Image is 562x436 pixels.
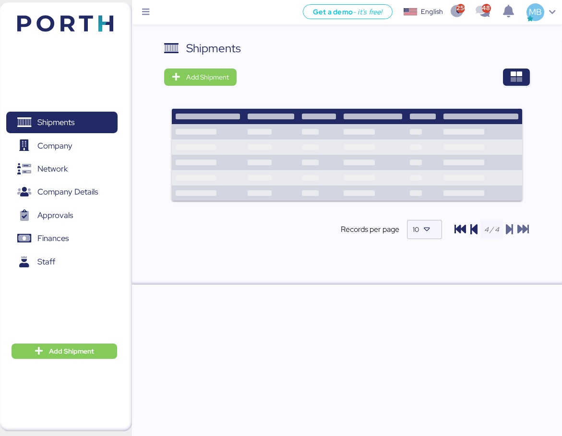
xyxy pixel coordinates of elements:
[37,208,73,222] span: Approvals
[49,345,94,357] span: Add Shipment
[37,231,69,245] span: Finances
[413,225,419,234] span: 10
[186,71,229,83] span: Add Shipment
[37,255,55,269] span: Staff
[6,112,118,134] a: Shipments
[12,344,117,359] button: Add Shipment
[480,220,503,239] input: 4 / 4
[6,251,118,273] a: Staff
[341,224,399,235] span: Records per page
[138,4,154,21] button: Menu
[6,228,118,250] a: Finances
[6,205,118,227] a: Approvals
[6,181,118,203] a: Company Details
[37,139,72,153] span: Company
[529,6,542,18] span: MB
[6,135,118,157] a: Company
[37,162,68,176] span: Network
[6,158,118,180] a: Network
[37,185,98,199] span: Company Details
[186,40,241,57] div: Shipments
[164,69,237,86] button: Add Shipment
[37,115,74,129] span: Shipments
[421,7,443,17] div: English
